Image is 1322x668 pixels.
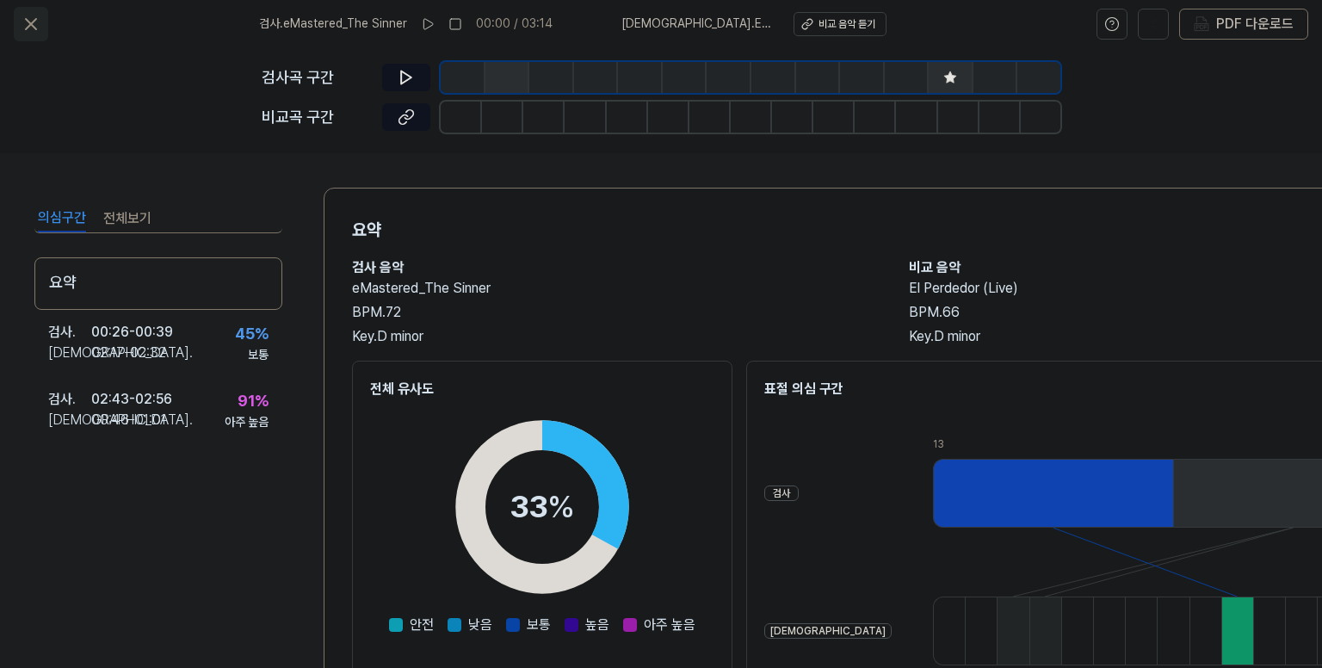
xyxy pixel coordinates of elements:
[468,615,492,635] span: 낮음
[34,257,282,310] div: 요약
[933,437,1173,452] div: 13
[1194,16,1209,32] img: PDF Download
[91,389,172,410] div: 02:43 - 02:56
[48,410,91,430] div: [DEMOGRAPHIC_DATA] .
[1216,13,1294,35] div: PDF 다운로드
[1104,15,1120,33] svg: help
[644,615,695,635] span: 아주 높음
[370,379,714,399] h2: 전체 유사도
[48,389,91,410] div: 검사 .
[819,17,875,32] div: 비교 음악 듣기
[510,484,575,530] div: 33
[1097,9,1127,40] button: help
[764,623,892,640] div: [DEMOGRAPHIC_DATA]
[527,615,551,635] span: 보통
[476,15,553,33] div: 00:00 / 03:14
[48,343,91,363] div: [DEMOGRAPHIC_DATA] .
[352,278,874,299] h2: eMastered_The Sinner
[547,488,575,525] span: %
[238,389,269,414] div: 91 %
[352,326,874,347] div: Key. D minor
[248,347,269,364] div: 보통
[352,257,874,278] h2: 검사 음악
[48,322,91,343] div: 검사 .
[225,414,269,431] div: 아주 높음
[352,302,874,323] div: BPM. 72
[91,410,166,430] div: 00:46 - 01:01
[764,486,799,502] div: 검사
[259,15,407,33] span: 검사 . eMastered_The Sinner
[1146,16,1161,32] img: share
[1190,9,1297,39] button: PDF 다운로드
[91,322,173,343] div: 00:26 - 00:39
[410,615,434,635] span: 안전
[235,322,269,347] div: 45 %
[91,343,166,363] div: 02:17 - 02:32
[585,615,609,635] span: 높음
[38,205,86,232] button: 의심구간
[262,65,372,90] div: 검사곡 구간
[103,205,151,232] button: 전체보기
[262,105,372,130] div: 비교곡 구간
[621,15,773,33] span: [DEMOGRAPHIC_DATA] . El Perdedor (Live)
[794,12,886,36] button: 비교 음악 듣기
